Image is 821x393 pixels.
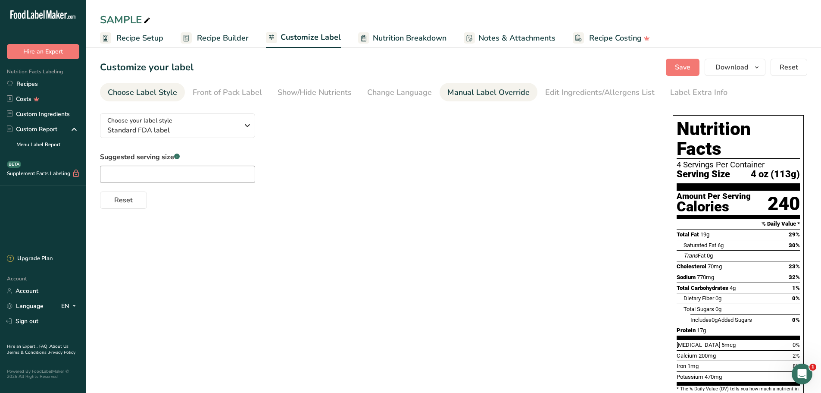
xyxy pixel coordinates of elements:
div: Change Language [367,87,432,98]
span: Iron [677,363,686,369]
div: Show/Hide Nutrients [278,87,352,98]
iframe: Intercom live chat [792,364,812,384]
span: 1 [809,364,816,371]
span: Save [675,62,690,72]
a: About Us . [7,343,69,355]
span: 0g [712,317,718,323]
span: 30% [789,242,800,248]
span: 4 oz (113g) [751,169,800,180]
span: Choose your label style [107,116,172,125]
span: Nutrition Breakdown [373,32,446,44]
button: Reset [771,59,807,76]
span: 0g [715,295,721,302]
div: SAMPLE [100,12,152,28]
span: 0g [715,306,721,312]
span: 0% [793,342,800,348]
span: 0% [792,317,800,323]
button: Reset [100,192,147,209]
span: Includes Added Sugars [690,317,752,323]
div: Amount Per Serving [677,192,751,201]
span: 6g [718,242,724,248]
span: 70mg [708,263,722,270]
span: 1% [792,285,800,291]
button: Choose your label style Standard FDA label [100,113,255,138]
a: Privacy Policy [49,349,75,355]
a: Terms & Conditions . [7,349,49,355]
span: Potassium [677,374,703,380]
h1: Customize your label [100,60,194,75]
span: Download [715,62,748,72]
a: FAQ . [39,343,50,349]
button: Save [666,59,699,76]
span: Serving Size [677,169,730,180]
a: Recipe Costing [573,28,650,48]
div: Front of Pack Label [193,87,262,98]
span: Customize Label [281,31,341,43]
span: Cholesterol [677,263,706,270]
i: Trans [684,252,698,259]
span: 2% [793,352,800,359]
span: Protein [677,327,696,333]
span: 0g [707,252,713,259]
span: Total Sugars [684,306,714,312]
div: BETA [7,161,21,168]
a: Hire an Expert . [7,343,37,349]
div: Manual Label Override [447,87,530,98]
div: Choose Label Style [108,87,177,98]
div: Custom Report [7,125,57,134]
div: EN [61,301,79,311]
span: 0% [792,295,800,302]
a: Customize Label [266,28,341,48]
div: Edit Ingredients/Allergens List [545,87,655,98]
span: 770mg [697,274,714,280]
span: 5mcg [721,342,736,348]
span: [MEDICAL_DATA] [677,342,720,348]
a: Notes & Attachments [464,28,556,48]
span: 19g [700,231,709,238]
span: Recipe Setup [116,32,163,44]
span: 29% [789,231,800,238]
span: Total Carbohydrates [677,285,728,291]
a: Language [7,299,44,314]
span: Saturated Fat [684,242,716,248]
h1: Nutrition Facts [677,119,800,159]
span: 1mg [687,363,699,369]
a: Nutrition Breakdown [358,28,446,48]
div: Label Extra Info [670,87,727,98]
span: Reset [114,195,133,205]
span: 17g [697,327,706,333]
span: Fat [684,252,705,259]
div: 240 [768,192,800,215]
span: 23% [789,263,800,270]
span: Notes & Attachments [478,32,556,44]
span: Calcium [677,352,697,359]
span: Total Fat [677,231,699,238]
span: Reset [780,62,798,72]
button: Hire an Expert [7,44,79,59]
span: Sodium [677,274,696,280]
section: % Daily Value * [677,219,800,229]
div: Upgrade Plan [7,255,53,263]
span: 32% [789,274,800,280]
a: Recipe Setup [100,28,163,48]
label: Suggested serving size [100,152,255,162]
span: 4g [730,285,736,291]
span: 8% [793,363,800,369]
button: Download [705,59,765,76]
span: Recipe Builder [197,32,249,44]
a: Recipe Builder [181,28,249,48]
span: 200mg [699,352,716,359]
div: Calories [677,201,751,213]
span: Dietary Fiber [684,295,714,302]
span: 470mg [705,374,722,380]
span: Recipe Costing [589,32,642,44]
div: 4 Servings Per Container [677,160,800,169]
span: Standard FDA label [107,125,239,135]
div: Powered By FoodLabelMaker © 2025 All Rights Reserved [7,369,79,379]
